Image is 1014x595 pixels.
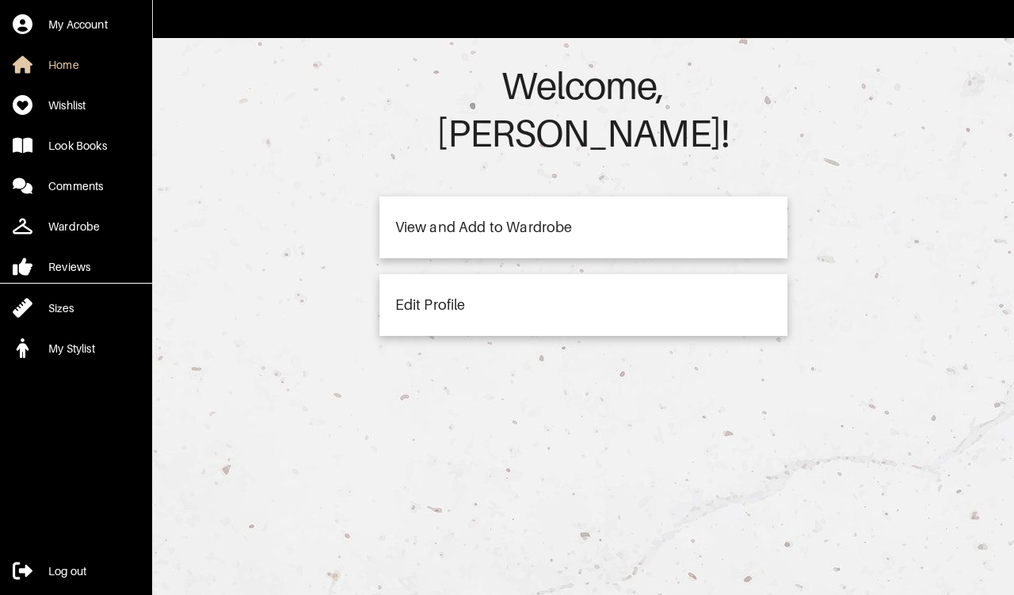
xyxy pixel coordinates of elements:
div: Look Books [48,138,107,154]
div: Wishlist [48,97,86,113]
div: Home [48,57,79,73]
div: Log out [48,563,86,579]
div: Comments [48,178,103,194]
div: Wardrobe [48,219,100,235]
div: Edit Profile [395,298,466,312]
div: My Stylist [48,341,95,357]
div: View and Add to Wardrobe [395,220,573,235]
div: My Account [48,17,108,32]
span: Welcome, [PERSON_NAME] ! [436,63,730,155]
div: Reviews [48,259,90,275]
div: Sizes [48,300,74,316]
